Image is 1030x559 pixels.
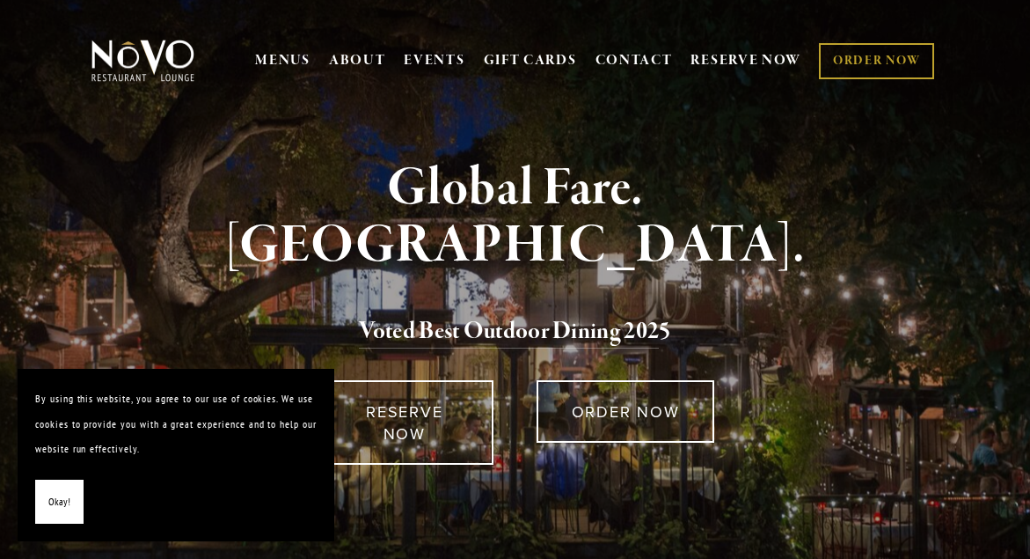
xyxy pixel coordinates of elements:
a: RESERVE NOW [316,380,493,465]
a: CONTACT [595,44,673,77]
a: ORDER NOW [537,380,714,443]
a: ORDER NOW [819,43,934,79]
span: Okay! [48,489,70,515]
a: MENUS [255,52,310,70]
a: RESERVE NOW [690,44,801,77]
section: Cookie banner [18,369,334,541]
a: Voted Best Outdoor Dining 202 [359,316,659,349]
strong: Global Fare. [GEOGRAPHIC_DATA]. [225,155,805,279]
a: EVENTS [404,52,464,70]
button: Okay! [35,480,84,525]
a: ABOUT [329,52,386,70]
p: By using this website, you agree to our use of cookies. We use cookies to provide you with a grea... [35,386,317,462]
h2: 5 [113,313,916,350]
a: GIFT CARDS [484,44,577,77]
img: Novo Restaurant &amp; Lounge [88,39,198,83]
